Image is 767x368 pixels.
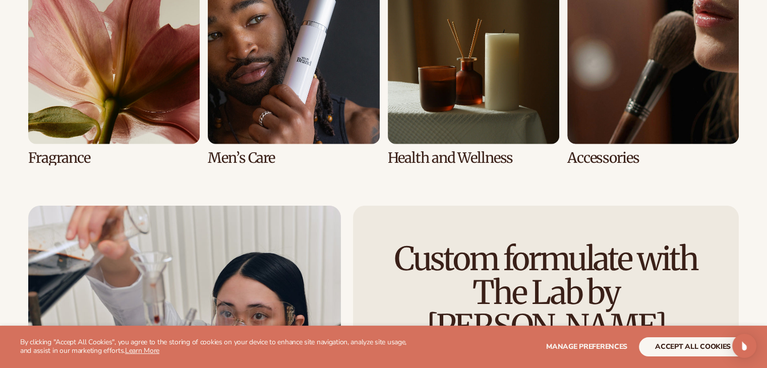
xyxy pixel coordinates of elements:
button: Manage preferences [546,337,627,356]
a: Learn More [125,346,159,355]
p: By clicking "Accept All Cookies", you agree to the storing of cookies on your device to enhance s... [20,338,418,355]
div: Open Intercom Messenger [732,334,756,358]
span: Manage preferences [546,342,627,351]
h2: Custom formulate with The Lab by [PERSON_NAME] [381,242,711,344]
button: accept all cookies [639,337,747,356]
